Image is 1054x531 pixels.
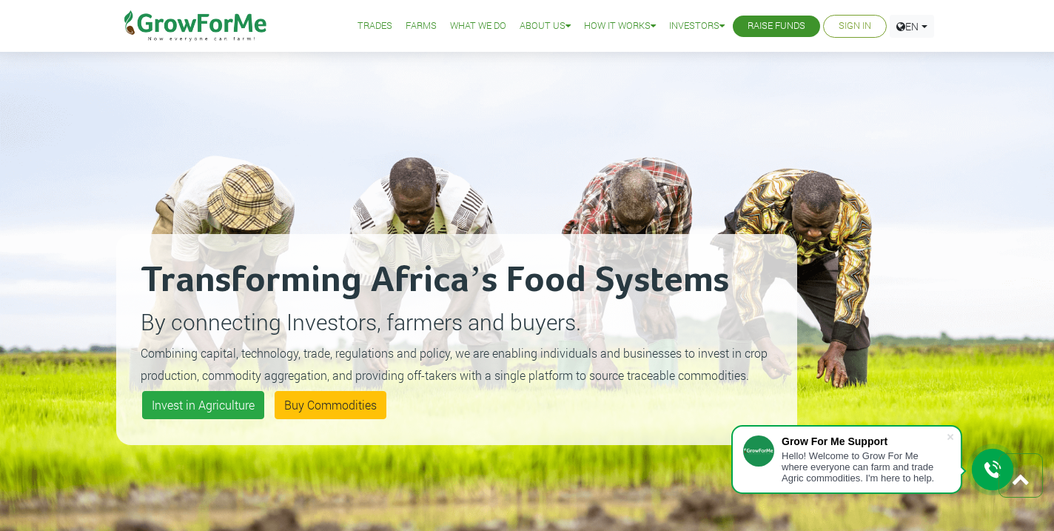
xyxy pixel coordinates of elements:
[782,435,946,447] div: Grow For Me Support
[584,19,656,34] a: How it Works
[782,450,946,484] div: Hello! Welcome to Grow For Me where everyone can farm and trade Agric commodities. I'm here to help.
[839,19,871,34] a: Sign In
[450,19,506,34] a: What We Do
[358,19,392,34] a: Trades
[406,19,437,34] a: Farms
[141,305,773,338] p: By connecting Investors, farmers and buyers.
[141,345,768,383] small: Combining capital, technology, trade, regulations and policy, we are enabling individuals and bus...
[141,258,773,303] h2: Transforming Africa’s Food Systems
[669,19,725,34] a: Investors
[142,391,264,419] a: Invest in Agriculture
[520,19,571,34] a: About Us
[275,391,386,419] a: Buy Commodities
[748,19,805,34] a: Raise Funds
[890,15,934,38] a: EN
